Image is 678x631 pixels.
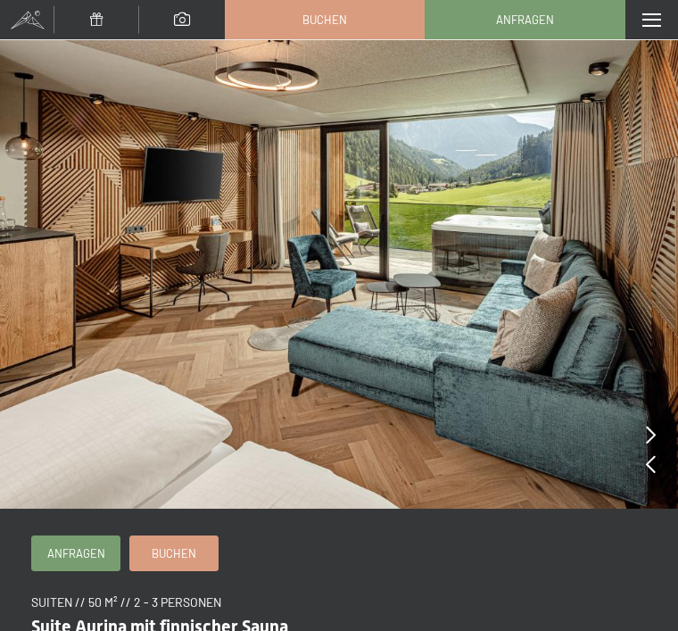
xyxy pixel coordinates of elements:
[302,12,347,28] span: Buchen
[426,1,624,38] a: Anfragen
[31,594,221,610] span: Suiten // 50 m² // 2 - 3 Personen
[130,536,218,570] a: Buchen
[226,1,424,38] a: Buchen
[496,12,554,28] span: Anfragen
[47,545,105,561] span: Anfragen
[152,545,196,561] span: Buchen
[32,536,120,570] a: Anfragen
